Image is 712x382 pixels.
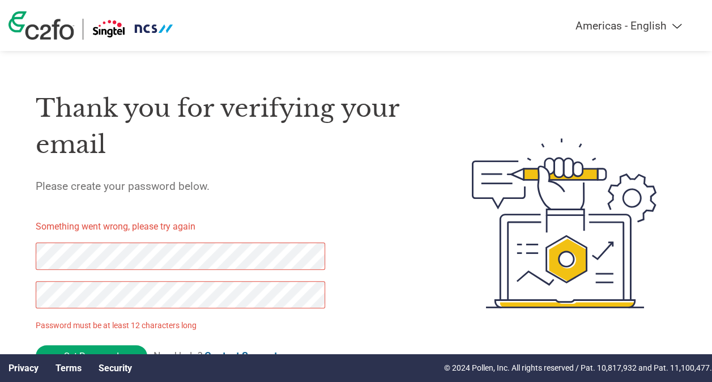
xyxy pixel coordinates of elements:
h5: Please create your password below. [36,180,420,193]
input: Set Password [36,345,147,367]
span: Need help? [154,350,278,362]
img: Singtel [92,19,174,40]
p: Something went wrong, please try again [36,220,343,234]
a: Contact Support [204,350,278,362]
img: c2fo logo [8,11,74,40]
p: Password must be at least 12 characters long [36,320,328,332]
h1: Thank you for verifying your email [36,90,420,163]
img: create-password [452,74,676,373]
a: Terms [56,363,82,373]
p: © 2024 Pollen, Inc. All rights reserved / Pat. 10,817,932 and Pat. 11,100,477. [444,362,712,374]
a: Privacy [8,363,39,373]
a: Security [99,363,132,373]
